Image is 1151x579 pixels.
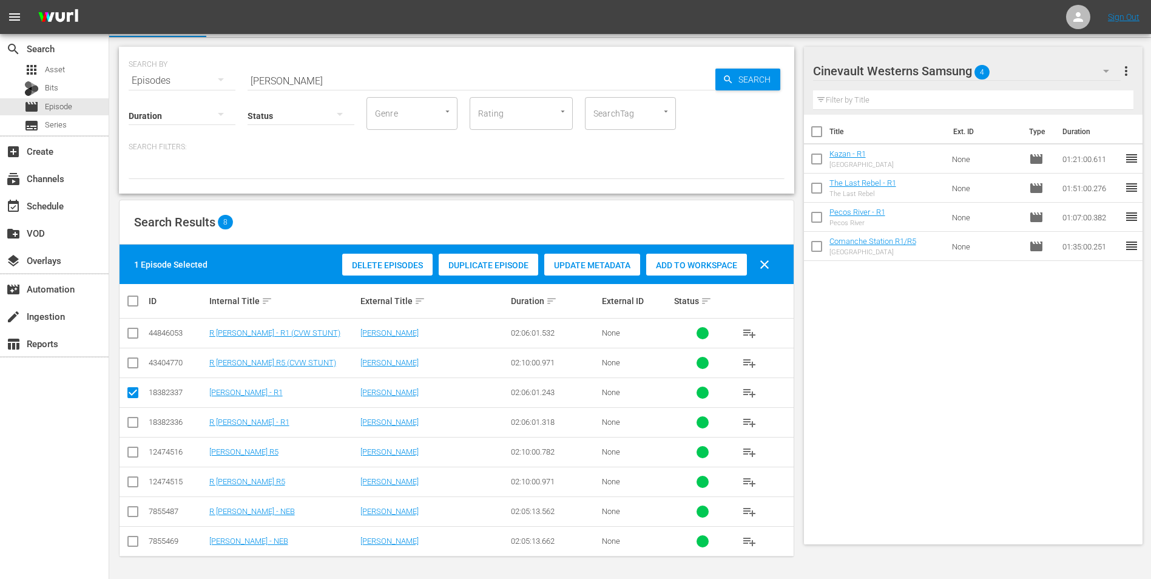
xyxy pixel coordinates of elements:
[342,260,433,270] span: Delete Episodes
[1058,144,1124,174] td: 01:21:00.611
[829,190,896,198] div: The Last Rebel
[360,388,419,397] a: [PERSON_NAME]
[602,477,671,486] div: None
[829,161,894,169] div: [GEOGRAPHIC_DATA]
[602,388,671,397] div: None
[134,215,215,229] span: Search Results
[360,358,419,367] a: [PERSON_NAME]
[360,418,419,427] a: [PERSON_NAME]
[735,497,764,526] button: playlist_add
[45,82,58,94] span: Bits
[24,118,39,133] span: Series
[129,142,785,152] p: Search Filters:
[360,507,419,516] a: [PERSON_NAME]
[946,115,1022,149] th: Ext. ID
[742,475,757,489] span: playlist_add
[439,260,538,270] span: Duplicate Episode
[149,477,206,486] div: 12474515
[735,348,764,378] button: playlist_add
[414,296,425,306] span: sort
[209,294,357,308] div: Internal Title
[813,54,1121,88] div: Cinevault Westerns Samsung
[674,294,731,308] div: Status
[735,467,764,496] button: playlist_add
[1022,115,1055,149] th: Type
[6,310,21,324] span: Ingestion
[602,328,671,337] div: None
[544,254,640,276] button: Update Metadata
[742,504,757,519] span: playlist_add
[24,81,39,96] div: Bits
[974,59,990,85] span: 4
[735,378,764,407] button: playlist_add
[6,172,21,186] span: Channels
[6,199,21,214] span: Schedule
[1124,209,1139,224] span: reorder
[24,63,39,77] span: Asset
[735,319,764,348] button: playlist_add
[742,356,757,370] span: playlist_add
[511,388,598,397] div: 02:06:01.243
[742,445,757,459] span: playlist_add
[947,232,1024,261] td: None
[209,507,295,516] a: R [PERSON_NAME] - NEB
[1124,151,1139,166] span: reorder
[829,237,916,246] a: Comanche Station R1/R5
[511,358,598,367] div: 02:10:00.971
[209,418,289,427] a: R [PERSON_NAME] - R1
[262,296,272,306] span: sort
[209,537,288,546] a: [PERSON_NAME] - NEB
[149,418,206,427] div: 18382336
[1029,210,1044,225] span: Episode
[757,257,772,272] span: clear
[660,106,672,117] button: Open
[360,447,419,456] a: [PERSON_NAME]
[149,507,206,516] div: 7855487
[602,507,671,516] div: None
[511,447,598,456] div: 02:10:00.782
[209,358,336,367] a: R [PERSON_NAME] R5 (CVW STUNT)
[1029,181,1044,195] span: Episode
[45,119,67,131] span: Series
[1119,56,1133,86] button: more_vert
[1055,115,1128,149] th: Duration
[1058,203,1124,232] td: 01:07:00.382
[511,418,598,427] div: 02:06:01.318
[602,296,671,306] div: External ID
[342,254,433,276] button: Delete Episodes
[1119,64,1133,78] span: more_vert
[6,282,21,297] span: Automation
[29,3,87,32] img: ans4CAIJ8jUAAAAAAAAAAAAAAAAAAAAAAAAgQb4GAAAAAAAAAAAAAAAAAAAAAAAAJMjXAAAAAAAAAAAAAAAAAAAAAAAAgAT5G...
[149,328,206,337] div: 44846053
[602,418,671,427] div: None
[735,527,764,556] button: playlist_add
[742,415,757,430] span: playlist_add
[134,259,208,271] div: 1 Episode Selected
[45,101,72,113] span: Episode
[947,174,1024,203] td: None
[24,100,39,114] span: Episode
[511,477,598,486] div: 02:10:00.971
[6,42,21,56] span: Search
[829,178,896,188] a: The Last Rebel - R1
[701,296,712,306] span: sort
[7,10,22,24] span: menu
[742,385,757,400] span: playlist_add
[45,64,65,76] span: Asset
[1029,239,1044,254] span: Episode
[6,226,21,241] span: VOD
[360,477,419,486] a: [PERSON_NAME]
[1058,232,1124,261] td: 01:35:00.251
[149,388,206,397] div: 18382337
[750,250,779,279] button: clear
[360,537,419,546] a: [PERSON_NAME]
[1029,152,1044,166] span: Episode
[149,296,206,306] div: ID
[129,64,235,98] div: Episodes
[602,537,671,546] div: None
[209,388,283,397] a: [PERSON_NAME] - R1
[947,203,1024,232] td: None
[742,534,757,549] span: playlist_add
[218,215,233,229] span: 8
[735,408,764,437] button: playlist_add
